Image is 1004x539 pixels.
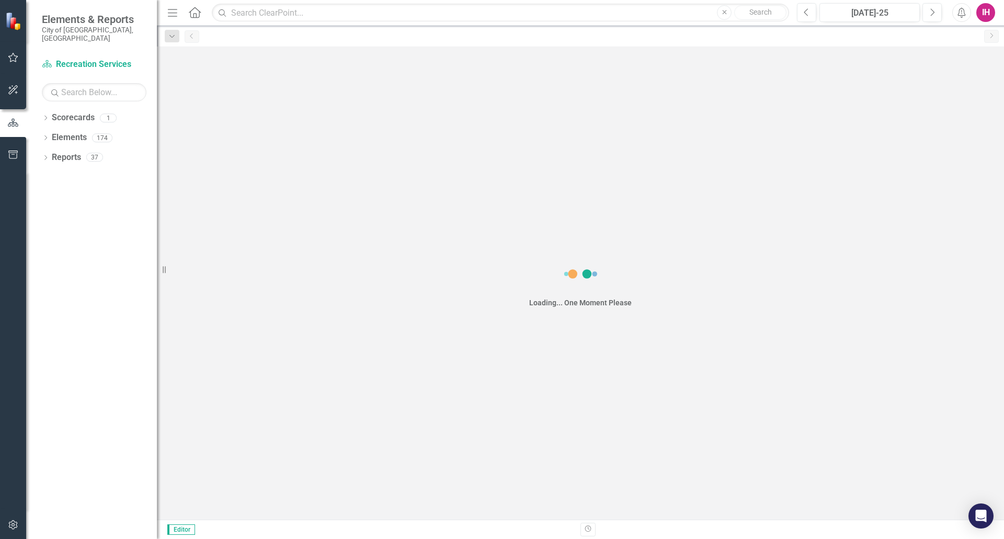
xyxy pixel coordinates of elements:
input: Search ClearPoint... [212,4,789,22]
a: Elements [52,132,87,144]
span: Editor [167,524,195,535]
div: Open Intercom Messenger [968,503,994,529]
div: 37 [86,153,103,162]
div: Loading... One Moment Please [529,297,632,308]
div: [DATE]-25 [823,7,916,19]
a: Scorecards [52,112,95,124]
small: City of [GEOGRAPHIC_DATA], [GEOGRAPHIC_DATA] [42,26,146,43]
div: 174 [92,133,112,142]
input: Search Below... [42,83,146,101]
button: Search [734,5,786,20]
button: IH [976,3,995,22]
a: Reports [52,152,81,164]
span: Search [749,8,772,16]
div: 1 [100,113,117,122]
span: Elements & Reports [42,13,146,26]
button: [DATE]-25 [819,3,920,22]
a: Recreation Services [42,59,146,71]
img: ClearPoint Strategy [5,12,24,30]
